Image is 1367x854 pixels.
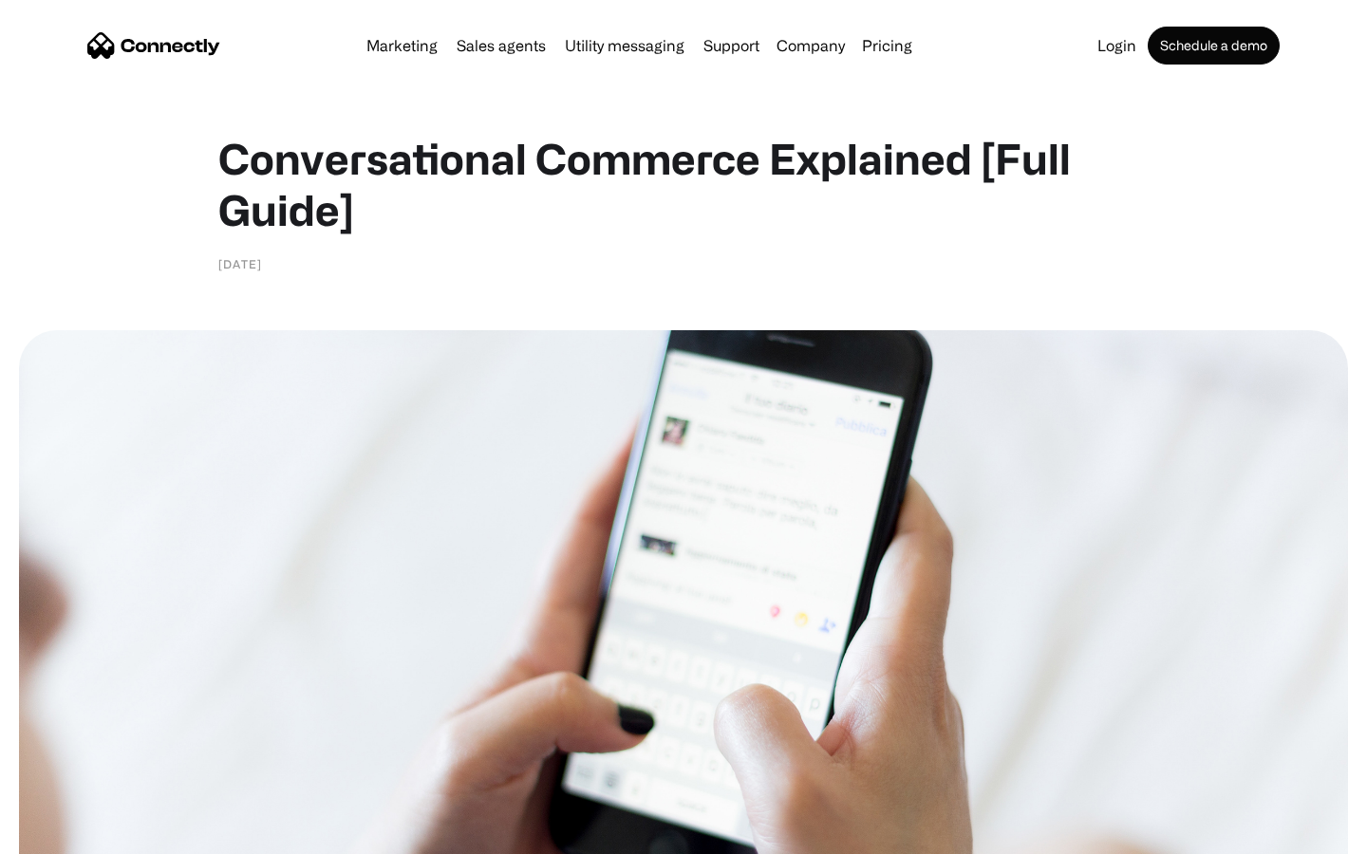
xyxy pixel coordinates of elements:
ul: Language list [38,821,114,847]
h1: Conversational Commerce Explained [Full Guide] [218,133,1149,235]
a: Sales agents [449,38,553,53]
a: Login [1090,38,1144,53]
a: Marketing [359,38,445,53]
a: Utility messaging [557,38,692,53]
aside: Language selected: English [19,821,114,847]
a: Pricing [854,38,920,53]
a: Schedule a demo [1148,27,1280,65]
a: Support [696,38,767,53]
div: Company [777,32,845,59]
div: [DATE] [218,254,262,273]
